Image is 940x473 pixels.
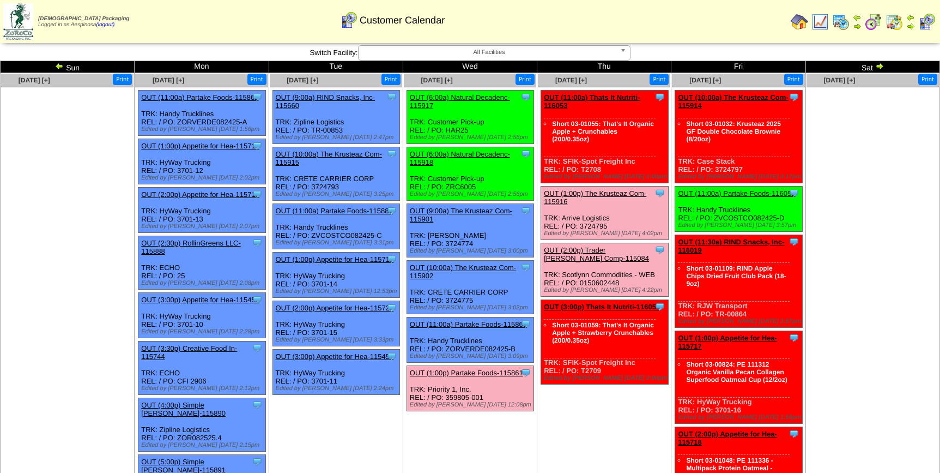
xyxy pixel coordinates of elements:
img: Tooltip [386,302,397,313]
img: home.gif [791,13,808,31]
img: Tooltip [789,236,799,247]
a: Short 03-01059: That's It Organic Apple + Strawberry Crunchables (200/0.35oz) [552,321,654,344]
a: OUT (1:00p) Partake Foods-115861 [410,369,523,377]
img: zoroco-logo-small.webp [3,3,33,40]
img: Tooltip [789,92,799,103]
a: [DATE] [+] [689,76,721,84]
img: Tooltip [654,301,665,312]
div: TRK: CRETE CARRIER CORP REL: / PO: 3724775 [407,261,534,314]
a: OUT (2:00p) Appetite for Hea-115718 [678,430,777,446]
span: All Facilities [363,46,616,59]
div: Edited by [PERSON_NAME] [DATE] 3:02pm [410,304,534,311]
div: TRK: HyWay Trucking REL: / PO: 3701-14 [272,253,400,298]
div: TRK: Handy Trucklines REL: / PO: ZVCOSTCO082425-D [675,187,803,232]
img: Tooltip [789,428,799,439]
img: Tooltip [654,244,665,255]
a: OUT (3:00p) Thats It Nutriti-116052 [544,303,660,311]
button: Print [650,74,669,85]
a: OUT (10:00a) The Krusteaz Com-115915 [276,150,382,166]
button: Print [784,74,803,85]
div: Edited by [PERSON_NAME] [DATE] 3:17pm [678,173,802,180]
div: TRK: Customer Pick-up REL: / PO: ZRC6005 [407,147,534,201]
a: OUT (11:00a) Thats It Nutriti-116053 [544,93,640,110]
img: Tooltip [520,205,531,216]
td: Fri [671,61,805,73]
div: Edited by [PERSON_NAME] [DATE] 12:53pm [276,288,400,295]
span: Customer Calendar [360,15,445,26]
div: TRK: ECHO REL: / PO: CFI 2906 [138,342,266,395]
div: Edited by [PERSON_NAME] [DATE] 2:08pm [141,280,265,286]
a: Short 03-01109: RIND Apple Chips Dried Fruit Club Pack (18-9oz) [686,265,786,288]
a: OUT (3:00p) Appetite for Hea-115454 [276,352,394,361]
img: Tooltip [386,148,397,159]
div: TRK: Zipline Logistics REL: / PO: ZOR082525.4 [138,398,266,452]
a: OUT (6:00a) Natural Decadenc-115918 [410,150,510,166]
img: arrowleft.gif [55,62,64,70]
td: Sun [1,61,135,73]
div: TRK: RJW Transport REL: / PO: TR-00864 [675,235,803,328]
span: [DEMOGRAPHIC_DATA] Packaging [38,16,129,22]
a: OUT (2:30p) RollinGreens LLC-115888 [141,239,241,255]
img: arrowright.gif [853,22,862,31]
div: TRK: HyWay Trucking REL: / PO: 3701-16 [675,331,803,424]
div: Edited by [PERSON_NAME] [DATE] 3:57pm [678,318,802,325]
a: [DATE] [+] [555,76,587,84]
a: OUT (1:00p) Appetite for Hea-115714 [141,142,259,150]
div: Edited by [PERSON_NAME] [DATE] 3:57pm [678,222,802,229]
div: Edited by [PERSON_NAME] [DATE] 2:02pm [141,175,265,181]
img: arrowleft.gif [853,13,862,22]
div: TRK: Customer Pick-up REL: / PO: HAR25 [407,91,534,144]
div: Edited by [PERSON_NAME] [DATE] 4:22pm [544,287,668,294]
div: TRK: Arrive Logistics REL: / PO: 3724795 [541,187,669,240]
a: [DATE] [+] [287,76,318,84]
button: Print [918,74,937,85]
img: Tooltip [386,92,397,103]
img: calendarinout.gif [886,13,903,31]
img: Tooltip [252,343,263,354]
div: TRK: Priority 1, Inc. REL: / PO: 359805-001 [407,366,534,411]
img: calendarcustomer.gif [340,11,357,29]
a: OUT (3:00p) Appetite for Hea-115453 [141,296,259,304]
div: Edited by [PERSON_NAME] [DATE] 2:07pm [141,223,265,230]
div: Edited by [PERSON_NAME] [DATE] 1:56pm [141,126,265,133]
div: Edited by [PERSON_NAME] [DATE] 1:56pm [678,414,802,421]
td: Thu [537,61,671,73]
a: OUT (2:00p) Appetite for Hea-115715 [141,190,259,199]
img: calendarcustomer.gif [918,13,936,31]
a: Short 03-00824: PE 111312 Organic Vanilla Pecan Collagen Superfood Oatmeal Cup (12/2oz) [686,361,787,384]
div: TRK: HyWay Trucking REL: / PO: 3701-11 [272,350,400,395]
div: Edited by [PERSON_NAME] [DATE] 2:24pm [276,385,400,392]
img: Tooltip [520,262,531,273]
a: OUT (11:00a) Partake Foods-115862 [141,93,258,101]
img: Tooltip [386,351,397,362]
div: Edited by [PERSON_NAME] [DATE] 2:15pm [141,442,265,448]
img: Tooltip [386,205,397,216]
a: [DATE] [+] [19,76,50,84]
div: Edited by [PERSON_NAME] [DATE] 3:00pm [544,173,668,180]
div: Edited by [PERSON_NAME] [DATE] 12:08pm [410,402,534,408]
a: OUT (10:00a) The Krusteaz Com-115902 [410,264,516,280]
td: Wed [403,61,537,73]
a: (logout) [96,22,114,28]
div: TRK: Scotlynn Commodities - WEB REL: / PO: 0150602448 [541,243,669,297]
td: Tue [269,61,403,73]
a: OUT (1:00p) The Krusteaz Com-115916 [544,189,646,206]
span: [DATE] [+] [421,76,453,84]
div: TRK: HyWay Trucking REL: / PO: 3701-13 [138,188,266,233]
div: Edited by [PERSON_NAME] [DATE] 3:33pm [276,337,400,343]
td: Sat [805,61,939,73]
img: calendarblend.gif [865,13,882,31]
a: OUT (11:00a) Partake Foods-115887 [276,207,393,215]
img: Tooltip [789,332,799,343]
div: Edited by [PERSON_NAME] [DATE] 3:25pm [276,191,400,197]
div: Edited by [PERSON_NAME] [DATE] 3:09pm [410,353,534,360]
div: Edited by [PERSON_NAME] [DATE] 2:12pm [141,385,265,392]
a: OUT (1:00p) Appetite for Hea-115713 [276,255,394,264]
img: Tooltip [654,188,665,199]
div: TRK: HyWay Trucking REL: / PO: 3701-10 [138,293,266,338]
a: [DATE] [+] [153,76,184,84]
